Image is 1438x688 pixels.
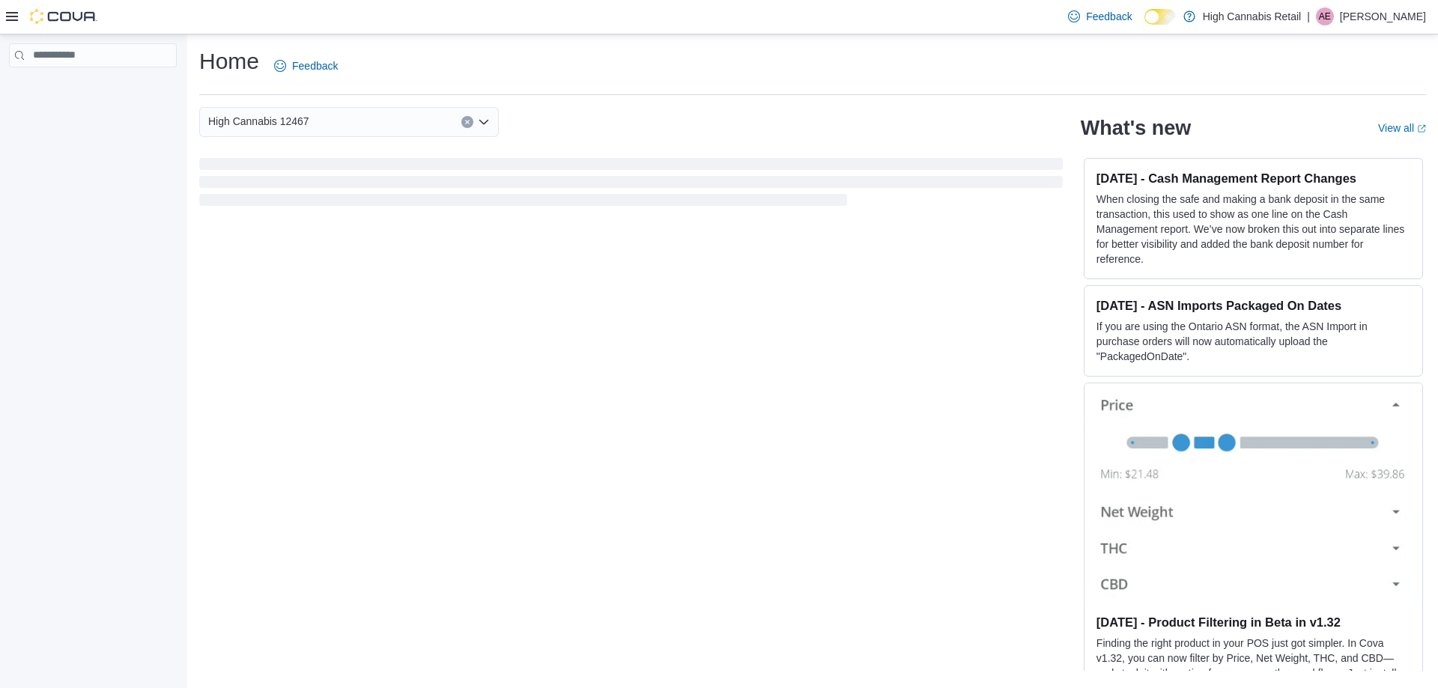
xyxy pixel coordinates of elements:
p: High Cannabis Retail [1203,7,1302,25]
h1: Home [199,46,259,76]
span: Feedback [292,58,338,73]
a: Feedback [1062,1,1138,31]
svg: External link [1417,124,1426,133]
a: View allExternal link [1378,122,1426,134]
span: Loading [199,161,1063,209]
p: When closing the safe and making a bank deposit in the same transaction, this used to show as one... [1096,192,1410,267]
input: Dark Mode [1144,9,1176,25]
h3: [DATE] - Cash Management Report Changes [1096,171,1410,186]
h3: [DATE] - Product Filtering in Beta in v1.32 [1096,615,1410,630]
h3: [DATE] - ASN Imports Packaged On Dates [1096,298,1410,313]
h2: What's new [1081,116,1191,140]
span: Feedback [1086,9,1132,24]
div: Amaris Edwards [1316,7,1334,25]
span: AE [1319,7,1331,25]
nav: Complex example [9,70,177,106]
button: Open list of options [478,116,490,128]
p: | [1307,7,1310,25]
p: If you are using the Ontario ASN format, the ASN Import in purchase orders will now automatically... [1096,319,1410,364]
img: Cova [30,9,97,24]
p: [PERSON_NAME] [1340,7,1426,25]
span: High Cannabis 12467 [208,112,309,130]
a: Feedback [268,51,344,81]
button: Clear input [461,116,473,128]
